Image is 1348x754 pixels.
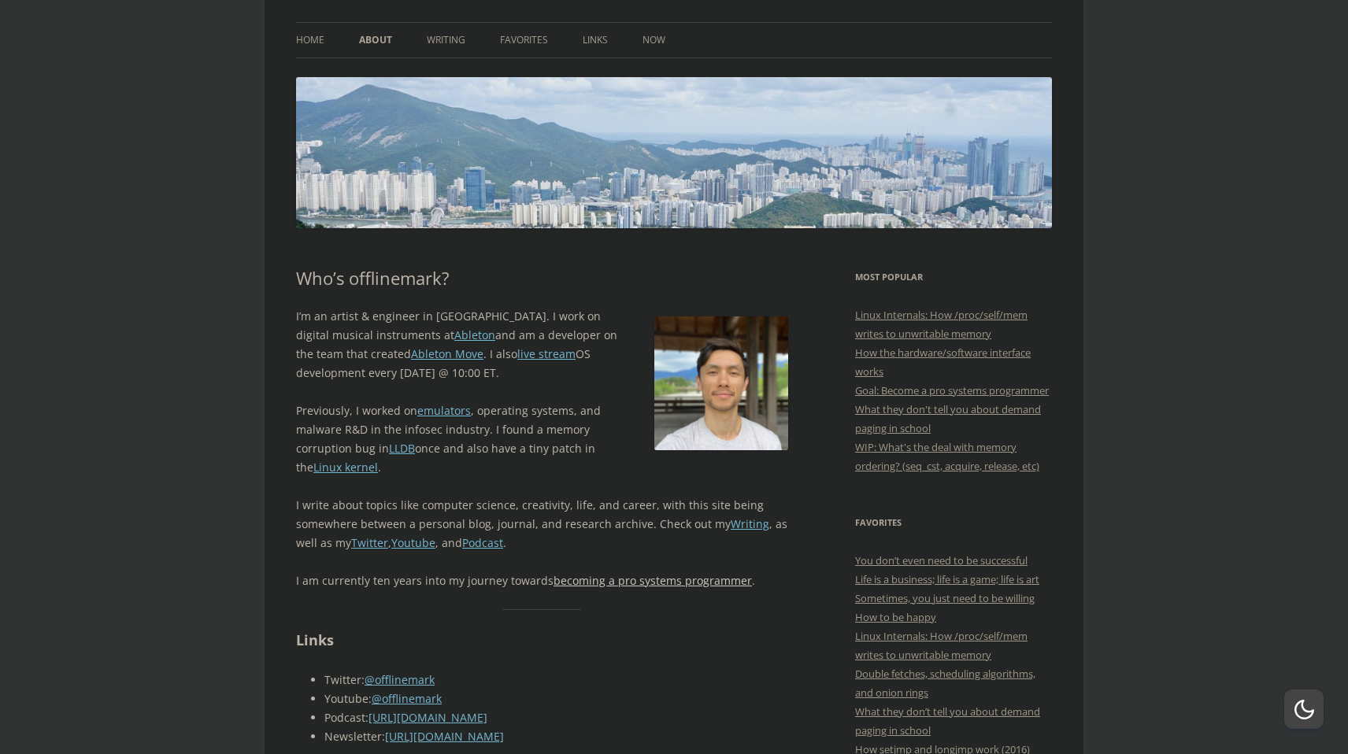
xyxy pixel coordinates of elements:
[855,268,1052,286] h3: Most Popular
[368,710,487,725] a: [URL][DOMAIN_NAME]
[462,535,503,550] a: Podcast
[855,704,1040,737] a: What they don’t tell you about demand paging in school
[855,572,1039,586] a: Life is a business; life is a game; life is art
[296,401,788,477] p: Previously, I worked on , operating systems, and malware R&D in the infosec industry. I found a m...
[855,610,936,624] a: How to be happy
[324,708,788,727] li: Podcast:
[324,671,788,689] li: Twitter:
[389,441,415,456] a: LLDB
[359,23,392,57] a: About
[351,535,388,550] a: Twitter
[372,691,442,706] a: @offlinemark
[554,573,752,588] a: becoming a pro systems programmer
[454,327,495,342] a: Ableton
[427,23,465,57] a: Writing
[855,629,1028,662] a: Linux Internals: How /proc/self/mem writes to unwritable memory
[855,667,1035,700] a: Double fetches, scheduling algorithms, and onion rings
[296,77,1052,227] img: offlinemark
[500,23,548,57] a: Favorites
[855,402,1041,435] a: What they don't tell you about demand paging in school
[324,727,788,746] li: Newsletter:
[391,535,435,550] a: Youtube
[731,516,769,531] a: Writing
[365,672,435,687] a: @offlinemark
[296,23,324,57] a: Home
[855,440,1039,473] a: WIP: What's the deal with memory ordering? (seq_cst, acquire, release, etc)
[855,513,1052,532] h3: Favorites
[324,689,788,708] li: Youtube:
[411,346,483,361] a: Ableton Move
[855,383,1049,397] a: Goal: Become a pro systems programmer
[855,308,1028,341] a: Linux Internals: How /proc/self/mem writes to unwritable memory
[855,591,1035,605] a: Sometimes, you just need to be willing
[417,403,471,418] a: emulators
[855,553,1028,567] a: You don’t even need to be successful
[643,23,665,57] a: Now
[583,23,608,57] a: Links
[296,629,788,652] h2: Links
[296,496,788,553] p: I write about topics like computer science, creativity, life, and career, with this site being so...
[385,729,504,744] a: [URL][DOMAIN_NAME]
[296,571,788,590] p: I am currently ten years into my journey towards .
[313,460,378,475] a: Linux kernel
[517,346,576,361] a: live stream
[296,307,788,383] p: I’m an artist & engineer in [GEOGRAPHIC_DATA]. I work on digital musical instruments at and am a ...
[296,268,788,288] h1: Who’s offlinemark?
[855,346,1031,379] a: How the hardware/software interface works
